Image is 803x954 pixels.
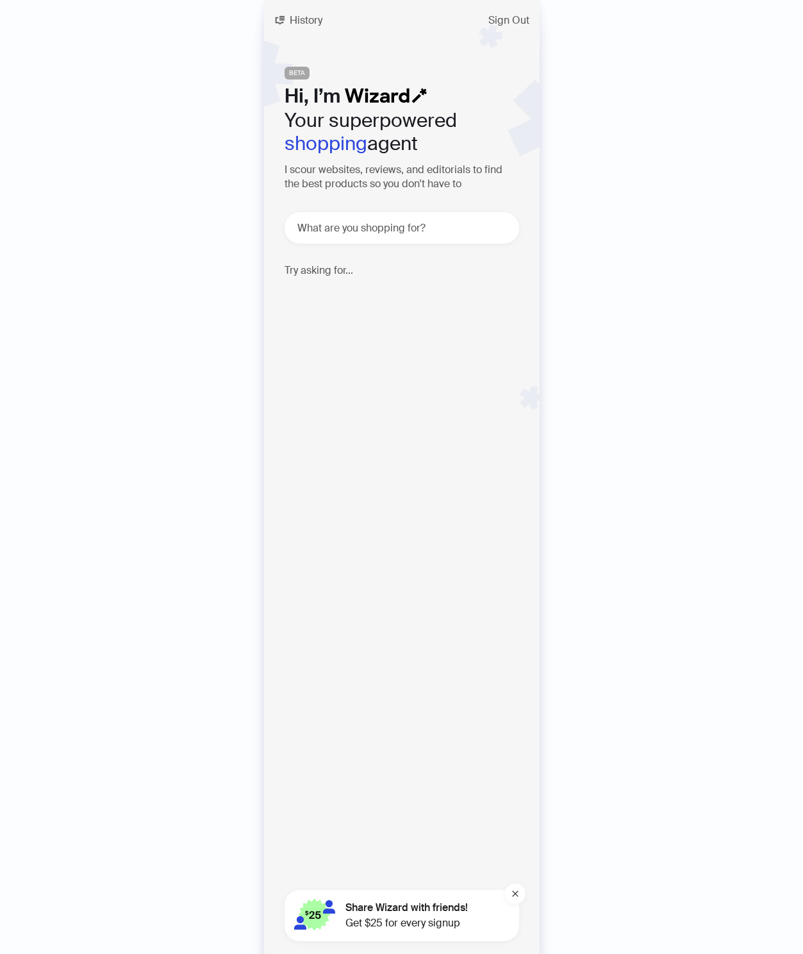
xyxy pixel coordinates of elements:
button: History [264,10,333,31]
span: Hi, I’m [285,83,340,108]
h2: Your superpowered agent [285,109,519,155]
span: BETA [285,67,310,79]
em: shopping [285,131,367,156]
span: Share Wizard with friends! [345,900,468,916]
span: close [511,890,519,898]
h3: I scour websites, reviews, and editorials to find the best products so you don't have to [285,163,519,192]
span: History [290,15,322,26]
button: Share Wizard with friends!Get $25 for every signup [285,890,519,941]
h4: Try asking for... [285,264,519,276]
span: Get $25 for every signup [345,916,468,931]
button: Sign Out [478,10,540,31]
span: Sign Out [488,15,529,26]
